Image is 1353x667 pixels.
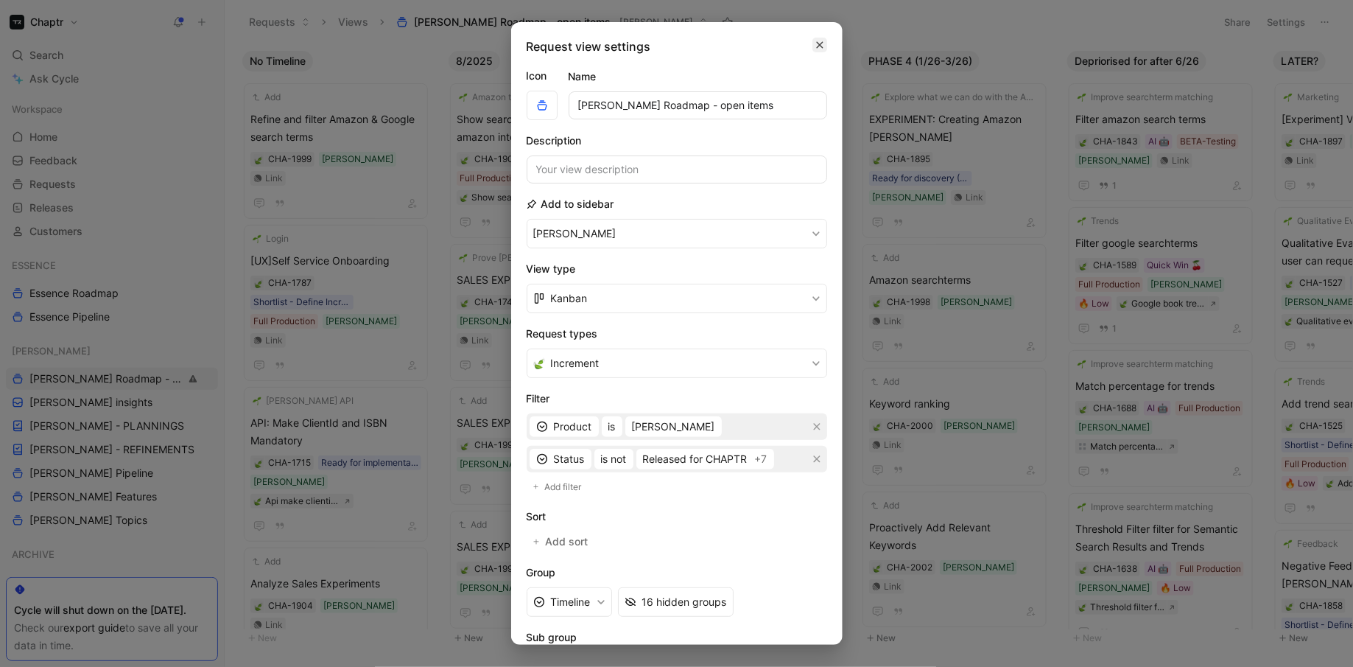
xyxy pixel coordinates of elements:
[755,450,767,468] span: +7
[530,416,599,437] button: Product
[544,480,583,495] span: Add filter
[530,449,591,469] button: Status
[625,416,722,437] button: [PERSON_NAME]
[554,450,585,468] span: Status
[545,533,589,551] span: Add sort
[602,416,622,437] button: is
[601,450,627,468] span: is not
[527,260,827,278] h2: View type
[643,450,748,468] span: Released for CHAPTR
[527,629,827,646] h2: Sub group
[527,67,558,85] label: Icon
[527,349,827,378] button: 🍃Increment
[527,390,827,408] h2: Filter
[527,219,827,248] button: [PERSON_NAME]
[569,91,827,119] input: Your view name
[527,284,827,313] button: Kanban
[527,564,827,582] h2: Group
[636,449,774,469] button: Released for CHAPTR+7
[527,325,827,343] h2: Request types
[527,587,612,617] button: Timeline
[527,132,582,150] h2: Description
[527,508,827,525] h2: Sort
[527,531,597,552] button: Add sort
[608,418,616,436] span: is
[632,418,715,436] span: [PERSON_NAME]
[527,156,827,184] input: Your view description
[594,449,633,469] button: is not
[527,478,590,496] button: Add filter
[527,38,651,55] h2: Request view settings
[527,195,614,213] h2: Add to sidebar
[554,418,592,436] span: Product
[551,355,600,372] span: Increment
[569,68,597,85] h2: Name
[533,357,545,369] img: 🍃
[642,593,727,611] div: 16 hidden groups
[618,587,734,617] button: 16 hidden groups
